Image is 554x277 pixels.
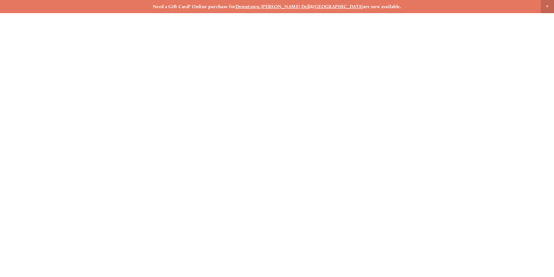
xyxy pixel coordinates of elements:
[313,4,363,9] a: [GEOGRAPHIC_DATA]
[259,4,261,9] strong: ,
[153,4,235,9] strong: Need a Gift Card? Online purchase for
[261,4,310,9] a: [PERSON_NAME] Dell
[235,4,260,9] a: Downtown
[310,4,313,9] strong: &
[363,4,401,9] strong: are now available.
